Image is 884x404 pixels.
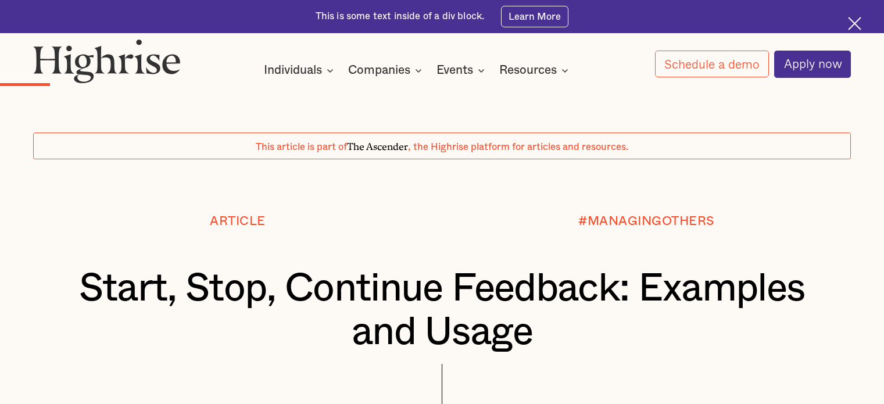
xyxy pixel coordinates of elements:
a: Schedule a demo [655,51,769,77]
span: , the Highrise platform for articles and resources. [408,142,628,152]
a: Apply now [774,51,851,78]
div: Resources [499,63,557,77]
div: Individuals [264,63,337,77]
div: Events [436,63,488,77]
div: Resources [499,63,572,77]
div: Companies [348,63,410,77]
img: Highrise logo [33,39,181,84]
div: Companies [348,63,425,77]
div: #MANAGINGOTHERS [578,214,714,228]
span: This article is part of [256,142,347,152]
div: This is some text inside of a div block. [316,10,485,23]
img: Cross icon [848,17,861,30]
div: Article [210,214,266,228]
div: Individuals [264,63,322,77]
div: Events [436,63,473,77]
h1: Start, Stop, Continue Feedback: Examples and Usage [67,267,817,353]
span: The Ascender [347,139,408,151]
a: Learn More [501,6,569,27]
